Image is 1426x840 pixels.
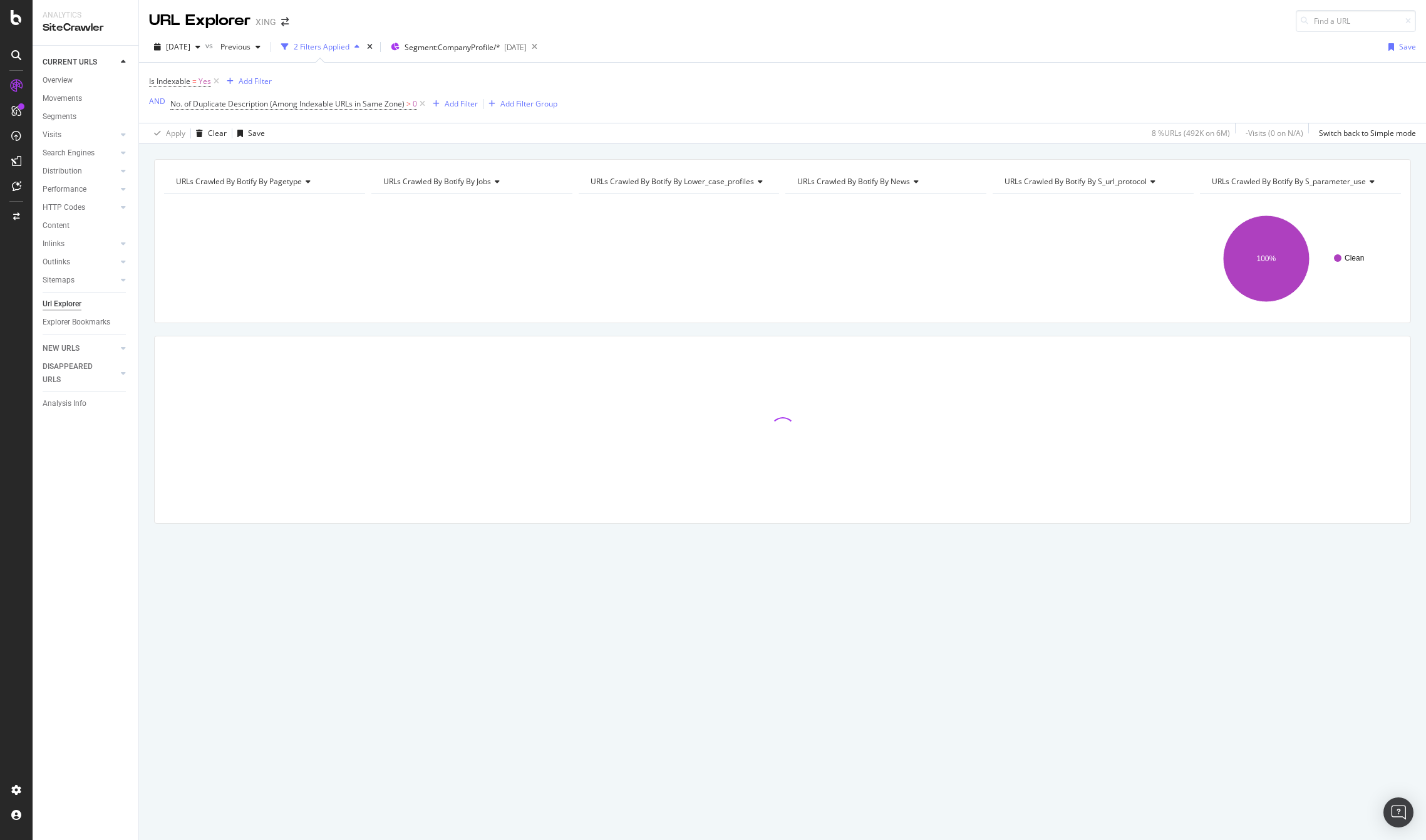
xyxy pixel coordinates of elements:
[588,172,773,192] h4: URLs Crawled By Botify By lower_case_profiles
[1212,176,1366,187] span: URLs Crawled By Botify By s_parameter_use
[1296,10,1416,32] input: Find a URL
[43,360,117,386] a: DISAPPEARED URLS
[199,73,211,90] span: Yes
[43,274,117,287] a: Sitemaps
[208,128,227,138] div: Clear
[149,76,190,86] span: Is Indexable
[591,176,754,187] span: URLs Crawled By Botify By lower_case_profiles
[43,360,106,386] div: DISAPPEARED URLS
[43,10,128,21] div: Analytics
[1314,123,1416,143] button: Switch back to Simple mode
[166,41,190,52] span: 2025 Sep. 19th
[1152,128,1230,138] div: 8 % URLs ( 492K on 6M )
[1200,204,1401,313] svg: A chart.
[386,37,527,57] button: Segment:CompanyProfile/*[DATE]
[239,76,272,86] div: Add Filter
[43,316,130,329] a: Explorer Bookmarks
[1383,37,1416,57] button: Save
[222,74,272,89] button: Add Filter
[43,342,80,355] div: NEW URLS
[43,298,81,311] div: Url Explorer
[43,298,130,311] a: Url Explorer
[43,165,117,178] a: Distribution
[43,274,75,287] div: Sitemaps
[43,56,97,69] div: CURRENT URLS
[43,219,70,232] div: Content
[215,37,266,57] button: Previous
[364,41,375,53] div: times
[43,147,117,160] a: Search Engines
[405,42,500,53] span: Segment: CompanyProfile/*
[149,95,165,107] button: AND
[43,74,130,87] a: Overview
[1383,797,1413,827] div: Open Intercom Messenger
[43,237,65,251] div: Inlinks
[1246,128,1303,138] div: - Visits ( 0 on N/A )
[149,37,205,57] button: [DATE]
[43,128,117,142] a: Visits
[191,123,227,143] button: Clear
[1002,172,1182,192] h4: URLs Crawled By Botify By s_url_protocol
[43,21,128,35] div: SiteCrawler
[43,342,117,355] a: NEW URLS
[43,110,76,123] div: Segments
[483,96,557,111] button: Add Filter Group
[1345,254,1364,262] text: Clean
[445,98,478,109] div: Add Filter
[43,165,82,178] div: Distribution
[43,201,117,214] a: HTTP Codes
[504,42,527,53] div: [DATE]
[173,172,354,192] h4: URLs Crawled By Botify By pagetype
[43,183,86,196] div: Performance
[381,172,561,192] h4: URLs Crawled By Botify By jobs
[795,172,975,192] h4: URLs Crawled By Botify By news
[43,237,117,251] a: Inlinks
[428,96,478,111] button: Add Filter
[43,56,117,69] a: CURRENT URLS
[43,74,73,87] div: Overview
[43,256,117,269] a: Outlinks
[43,110,130,123] a: Segments
[256,16,276,28] div: XING
[43,316,110,329] div: Explorer Bookmarks
[43,128,61,142] div: Visits
[1319,128,1416,138] div: Switch back to Simple mode
[281,18,289,26] div: arrow-right-arrow-left
[215,41,251,52] span: Previous
[500,98,557,109] div: Add Filter Group
[149,96,165,106] div: AND
[383,176,491,187] span: URLs Crawled By Botify By jobs
[205,40,215,51] span: vs
[1005,176,1147,187] span: URLs Crawled By Botify By s_url_protocol
[149,10,251,31] div: URL Explorer
[1257,254,1276,263] text: 100%
[149,123,185,143] button: Apply
[170,98,405,109] span: No. of Duplicate Description (Among Indexable URLs in Same Zone)
[43,92,130,105] a: Movements
[43,92,82,105] div: Movements
[43,219,130,232] a: Content
[43,256,70,269] div: Outlinks
[248,128,265,138] div: Save
[276,37,364,57] button: 2 Filters Applied
[43,183,117,196] a: Performance
[232,123,265,143] button: Save
[1209,172,1390,192] h4: URLs Crawled By Botify By s_parameter_use
[192,76,197,86] span: =
[406,98,411,109] span: >
[43,397,130,410] a: Analysis Info
[1399,41,1416,52] div: Save
[413,95,417,113] span: 0
[43,201,85,214] div: HTTP Codes
[797,176,910,187] span: URLs Crawled By Botify By news
[43,397,86,410] div: Analysis Info
[176,176,302,187] span: URLs Crawled By Botify By pagetype
[166,128,185,138] div: Apply
[43,147,95,160] div: Search Engines
[294,41,349,52] div: 2 Filters Applied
